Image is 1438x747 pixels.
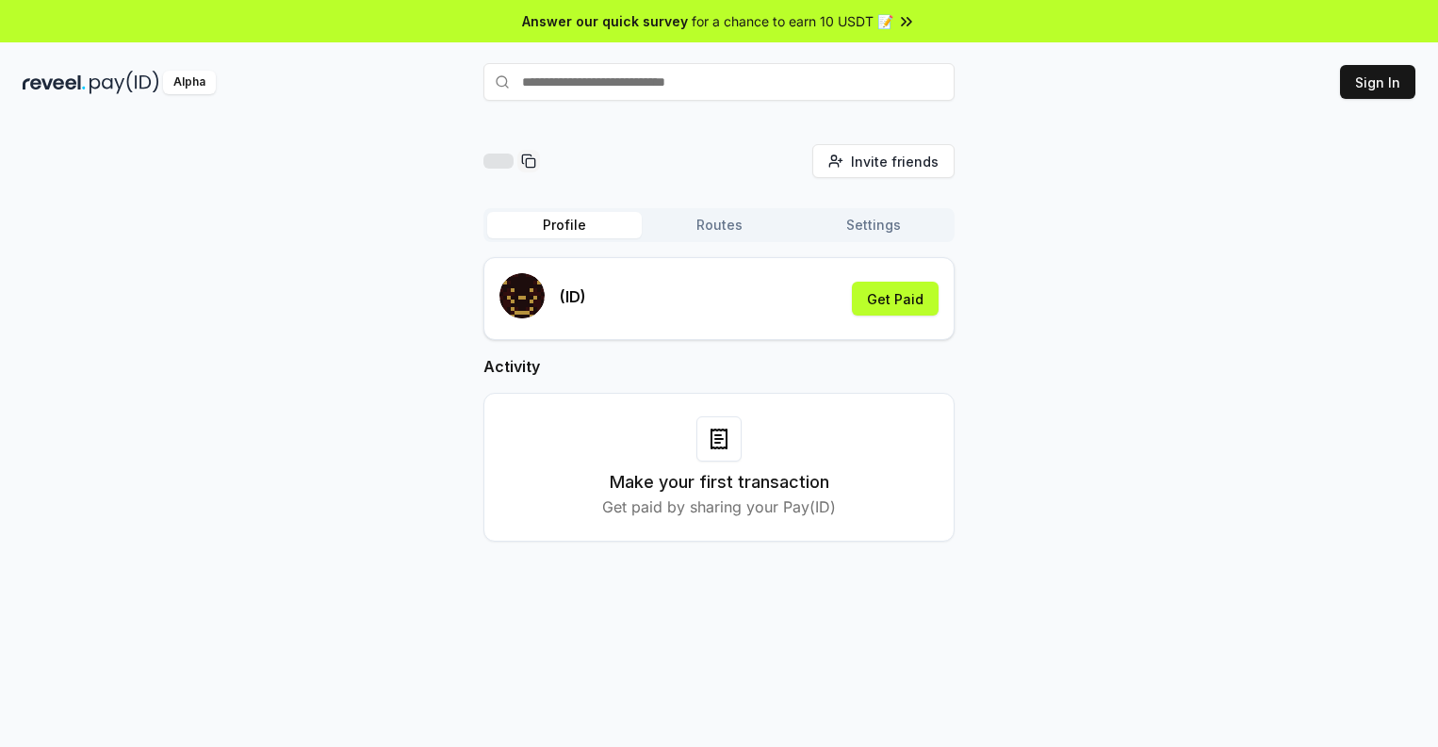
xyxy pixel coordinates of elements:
button: Profile [487,212,642,238]
h2: Activity [483,355,955,378]
button: Get Paid [852,282,939,316]
button: Settings [796,212,951,238]
div: Alpha [163,71,216,94]
h3: Make your first transaction [610,469,829,495]
span: Answer our quick survey [522,11,688,31]
button: Invite friends [812,144,955,178]
img: pay_id [90,71,159,94]
p: Get paid by sharing your Pay(ID) [602,495,836,518]
img: reveel_dark [23,71,86,94]
button: Sign In [1340,65,1415,99]
span: for a chance to earn 10 USDT 📝 [692,11,893,31]
span: Invite friends [851,152,939,171]
p: (ID) [560,285,586,308]
button: Routes [642,212,796,238]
